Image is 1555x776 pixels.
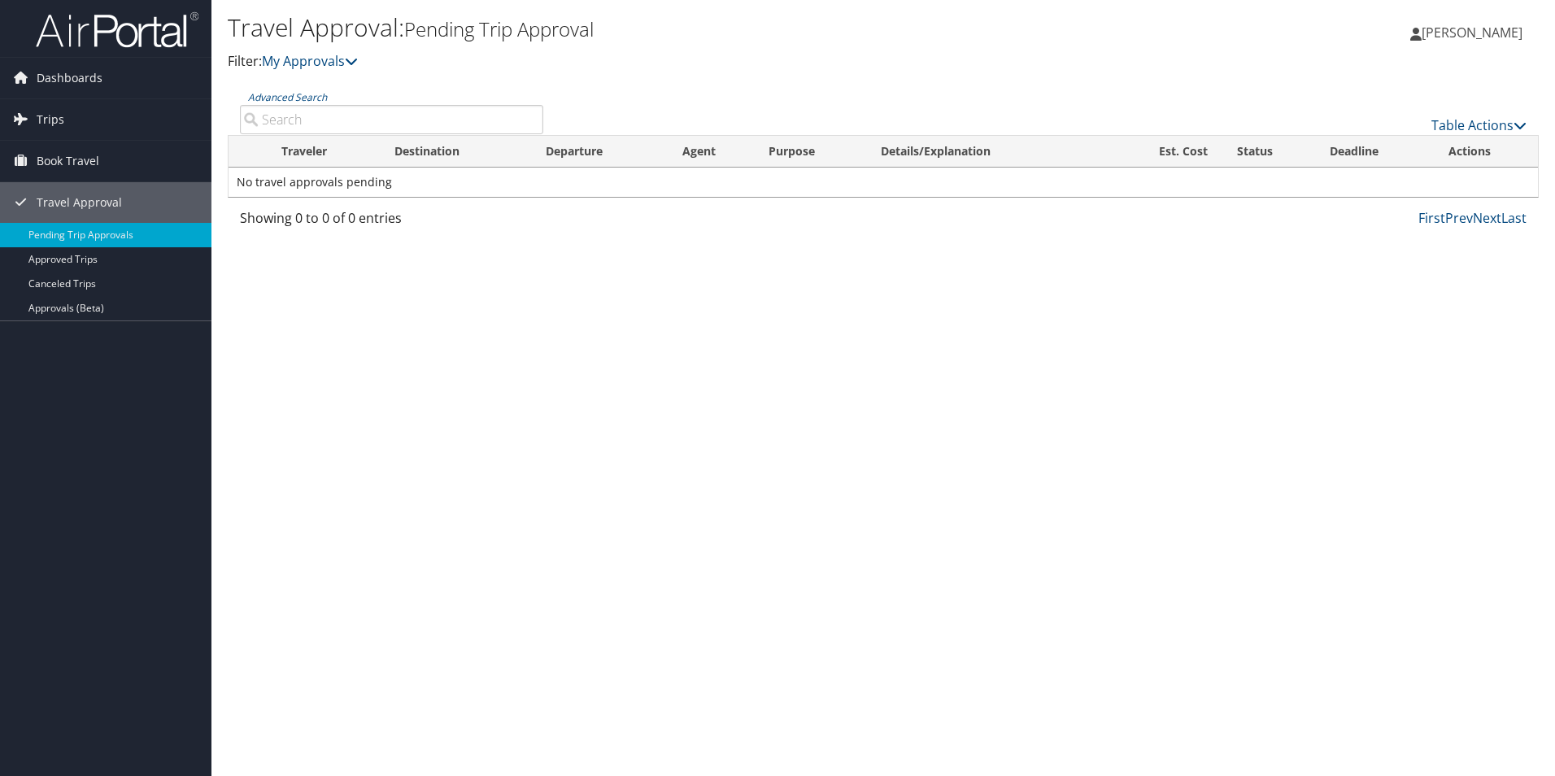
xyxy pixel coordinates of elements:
th: Deadline: activate to sort column descending [1315,136,1435,168]
span: Trips [37,99,64,140]
p: Filter: [228,51,1102,72]
td: No travel approvals pending [229,168,1538,197]
span: Travel Approval [37,182,122,223]
th: Agent [668,136,755,168]
input: Advanced Search [240,105,543,134]
th: Details/Explanation [866,136,1108,168]
a: First [1418,209,1445,227]
a: My Approvals [262,52,358,70]
span: Dashboards [37,58,102,98]
a: Next [1473,209,1501,227]
th: Actions [1434,136,1538,168]
a: Last [1501,209,1527,227]
th: Destination: activate to sort column ascending [380,136,531,168]
th: Departure: activate to sort column ascending [531,136,668,168]
a: [PERSON_NAME] [1410,8,1539,57]
span: [PERSON_NAME] [1422,24,1522,41]
th: Est. Cost: activate to sort column ascending [1108,136,1223,168]
th: Purpose [754,136,866,168]
small: Pending Trip Approval [404,15,594,42]
span: Book Travel [37,141,99,181]
img: airportal-logo.png [36,11,198,49]
a: Table Actions [1431,116,1527,134]
th: Status: activate to sort column ascending [1222,136,1314,168]
a: Prev [1445,209,1473,227]
div: Showing 0 to 0 of 0 entries [240,208,543,236]
h1: Travel Approval: [228,11,1102,45]
a: Advanced Search [248,90,327,104]
th: Traveler: activate to sort column ascending [267,136,380,168]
